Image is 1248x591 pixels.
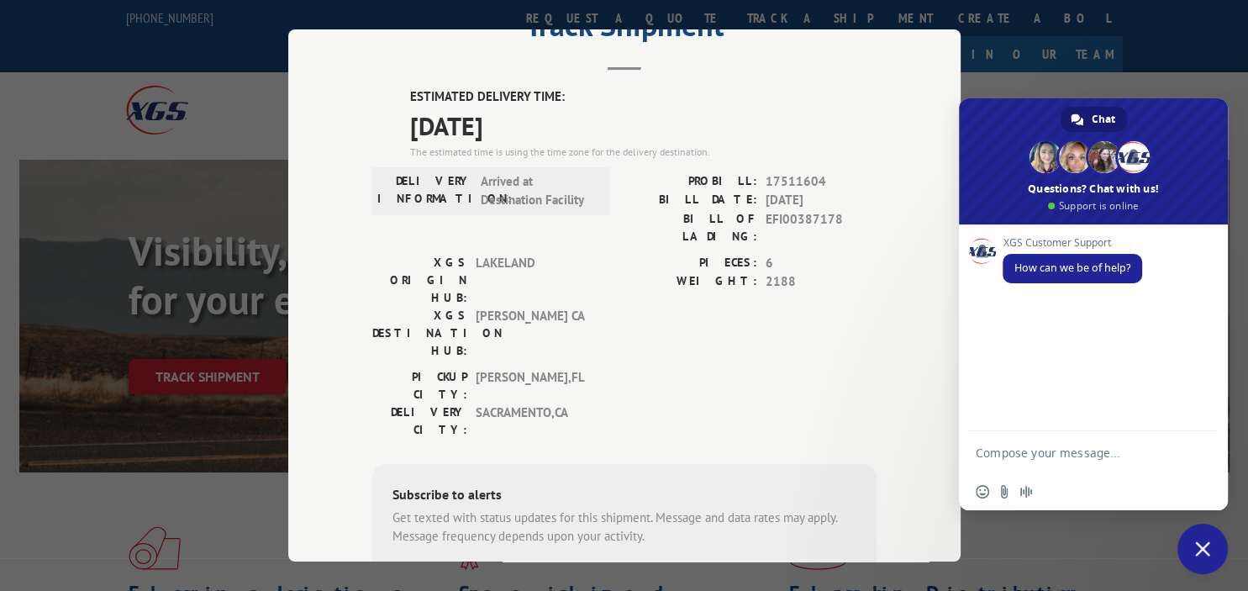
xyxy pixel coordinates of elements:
h2: Track Shipment [372,13,877,45]
div: The estimated time is using the time zone for the delivery destination. [410,145,877,160]
span: 6 [766,254,877,273]
label: DELIVERY CITY: [372,404,467,439]
label: PROBILL: [624,172,757,192]
div: Get texted with status updates for this shipment. Message and data rates may apply. Message frequ... [392,509,856,546]
span: XGS Customer Support [1003,237,1142,249]
span: [PERSON_NAME] CA [476,307,589,360]
span: How can we be of help? [1014,261,1130,275]
span: Insert an emoji [976,485,989,499]
textarea: Compose your message... [976,431,1177,473]
label: BILL OF LADING: [624,210,757,245]
label: WEIGHT: [624,272,757,292]
span: Send a file [998,485,1011,499]
a: Close chat [1177,524,1228,574]
span: Arrived at Destination Facility [481,172,594,210]
label: BILL DATE: [624,191,757,210]
span: SACRAMENTO , CA [476,404,589,439]
div: Subscribe to alerts [392,484,856,509]
label: PICKUP CITY: [372,368,467,404]
span: LAKELAND [476,254,589,307]
span: Chat [1092,107,1115,132]
label: XGS DESTINATION HUB: [372,307,467,360]
label: ESTIMATED DELIVERY TIME: [410,87,877,107]
label: XGS ORIGIN HUB: [372,254,467,307]
span: 2188 [766,272,877,292]
a: Chat [1061,107,1127,132]
span: 17511604 [766,172,877,192]
span: EFI00387178 [766,210,877,245]
span: [DATE] [410,107,877,145]
label: DELIVERY INFORMATION: [377,172,472,210]
label: PIECES: [624,254,757,273]
span: Audio message [1019,485,1033,499]
span: [DATE] [766,191,877,210]
span: [PERSON_NAME] , FL [476,368,589,404]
